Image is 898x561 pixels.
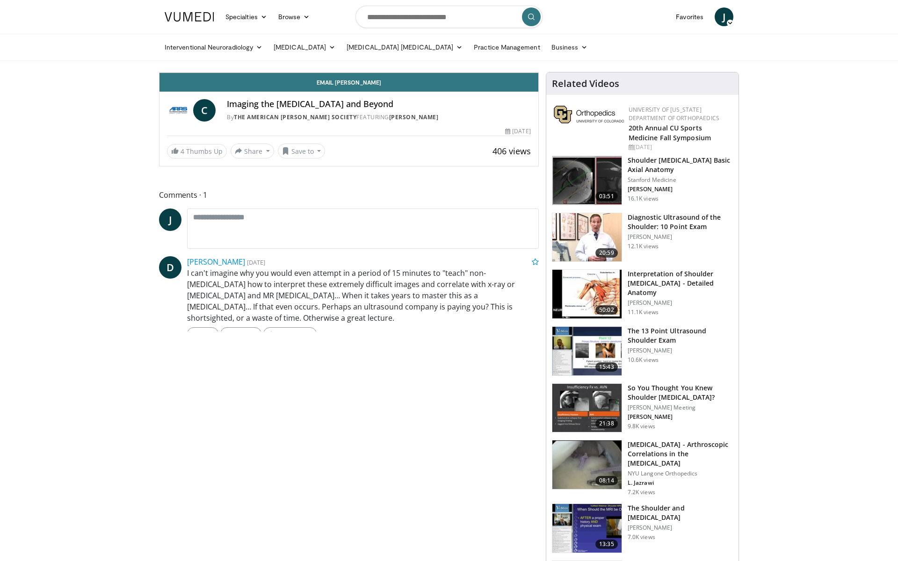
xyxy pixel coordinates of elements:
[278,144,326,158] button: Save to
[628,423,655,430] p: 9.8K views
[629,143,731,151] div: [DATE]
[468,38,545,57] a: Practice Management
[552,213,733,262] a: 20:59 Diagnostic Ultrasound of the Shoulder: 10 Point Exam [PERSON_NAME] 12.1K views
[628,186,733,193] p: [PERSON_NAME]
[552,383,733,433] a: 21:38 So You Thought You Knew Shoulder [MEDICAL_DATA]? [PERSON_NAME] Meeting [PERSON_NAME] 9.8K v...
[231,144,274,158] button: Share
[628,383,733,402] h3: So You Thought You Knew Shoulder [MEDICAL_DATA]?
[595,419,618,428] span: 21:38
[552,503,733,553] a: 13:35 The Shoulder and [MEDICAL_DATA] [PERSON_NAME] 7.0K views
[628,404,733,411] p: [PERSON_NAME] Meeting
[595,248,618,258] span: 20:59
[159,72,538,73] video-js: Video Player
[628,195,659,202] p: 16.1K views
[159,38,268,57] a: Interventional Neuroradiology
[595,362,618,372] span: 15:43
[628,243,659,250] p: 12.1K views
[505,127,530,136] div: [DATE]
[159,256,181,279] a: D
[552,156,733,205] a: 03:51 Shoulder [MEDICAL_DATA] Basic Axial Anatomy Stanford Medicine [PERSON_NAME] 16.1K views
[552,269,733,319] a: 50:02 Interpretation of Shoulder [MEDICAL_DATA] - Detailed Anatomy [PERSON_NAME] 11.1K views
[263,327,316,340] a: Thumbs Up
[552,440,733,496] a: 08:14 [MEDICAL_DATA] - Arthroscopic Correlations in the [MEDICAL_DATA] NYU Langone Orthopedics L....
[715,7,733,26] a: J
[268,38,341,57] a: [MEDICAL_DATA]
[595,539,618,549] span: 13:35
[554,106,624,123] img: 355603a8-37da-49b6-856f-e00d7e9307d3.png.150x105_q85_autocrop_double_scale_upscale_version-0.2.png
[187,257,245,267] a: [PERSON_NAME]
[247,258,265,266] small: [DATE]
[159,73,538,92] a: Email [PERSON_NAME]
[628,489,655,496] p: 7.2K views
[552,326,733,376] a: 15:43 The 13 Point Ultrasound Shoulder Exam [PERSON_NAME] 10.6K views
[628,176,733,184] p: Stanford Medicine
[628,156,733,174] h3: Shoulder [MEDICAL_DATA] Basic Axial Anatomy
[628,470,733,477] p: NYU Langone Orthopedics
[595,192,618,201] span: 03:51
[159,209,181,231] a: J
[187,267,539,324] p: I can't imagine why you would even attempt in a period of 15 minutes to "teach" non-[MEDICAL_DATA...
[193,99,216,122] a: C
[220,7,273,26] a: Specialties
[628,213,733,231] h3: Diagnostic Ultrasound of the Shoulder: 10 Point Exam
[227,113,531,122] div: By FEATURING
[628,269,733,297] h3: Interpretation of Shoulder [MEDICAL_DATA] - Detailed Anatomy
[628,356,659,364] p: 10.6K views
[595,305,618,315] span: 50:02
[628,326,733,345] h3: The 13 Point Ultrasound Shoulder Exam
[187,327,218,340] a: Reply
[552,213,622,262] img: 2e2aae31-c28f-4877-acf1-fe75dd611276.150x105_q85_crop-smart_upscale.jpg
[341,38,468,57] a: [MEDICAL_DATA] [MEDICAL_DATA]
[552,384,622,432] img: 2e61534f-2f66-4c4f-9b14-2c5f2cca558f.150x105_q85_crop-smart_upscale.jpg
[628,233,733,241] p: [PERSON_NAME]
[546,38,594,57] a: Business
[552,156,622,205] img: 843da3bf-65ba-4ef1-b378-e6073ff3724a.150x105_q85_crop-smart_upscale.jpg
[234,113,356,121] a: The American [PERSON_NAME] Society
[628,524,733,532] p: [PERSON_NAME]
[628,479,733,487] p: L. Jazrawi
[167,99,189,122] img: The American Roentgen Ray Society
[492,145,531,157] span: 406 views
[181,147,184,156] span: 4
[167,144,227,158] a: 4 Thumbs Up
[273,7,316,26] a: Browse
[165,12,214,22] img: VuMedi Logo
[628,347,733,354] p: [PERSON_NAME]
[227,99,531,109] h4: Imaging the [MEDICAL_DATA] and Beyond
[552,440,622,489] img: mri_correlation_1.png.150x105_q85_crop-smart_upscale.jpg
[552,270,622,318] img: b344877d-e8e2-41e4-9927-e77118ec7d9d.150x105_q85_crop-smart_upscale.jpg
[595,476,618,485] span: 08:14
[629,123,711,142] a: 20th Annual CU Sports Medicine Fall Symposium
[355,6,543,28] input: Search topics, interventions
[628,440,733,468] h3: [MEDICAL_DATA] - Arthroscopic Correlations in the [MEDICAL_DATA]
[628,299,733,307] p: [PERSON_NAME]
[389,113,439,121] a: [PERSON_NAME]
[159,189,539,201] span: Comments 1
[552,504,622,553] img: 320827_0000_1.png.150x105_q85_crop-smart_upscale.jpg
[628,533,655,541] p: 7.0K views
[220,327,261,340] a: Message
[629,106,719,122] a: University of [US_STATE] Department of Orthopaedics
[628,503,733,522] h3: The Shoulder and [MEDICAL_DATA]
[670,7,709,26] a: Favorites
[552,78,619,89] h4: Related Videos
[552,327,622,375] img: 7b323ec8-d3a2-4ab0-9251-f78bf6f4eb32.150x105_q85_crop-smart_upscale.jpg
[628,413,733,421] p: [PERSON_NAME]
[628,309,659,316] p: 11.1K views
